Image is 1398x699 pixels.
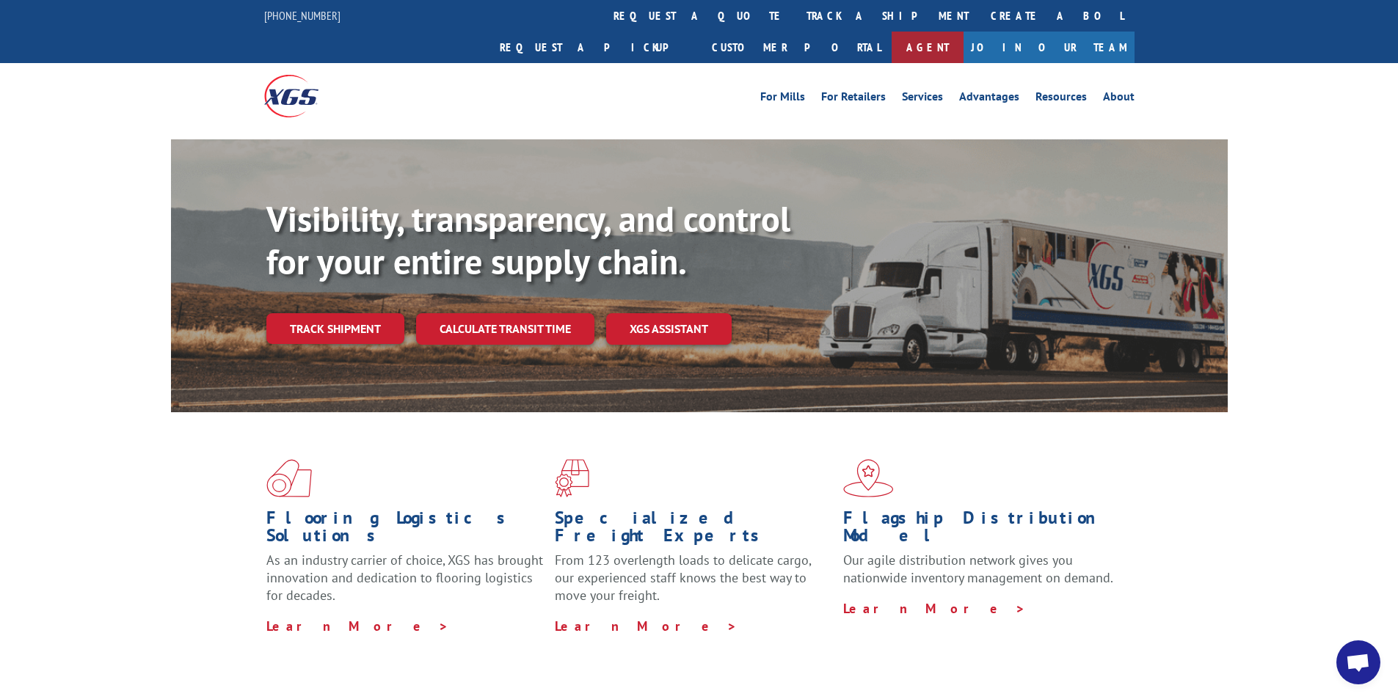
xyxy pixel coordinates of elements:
[843,552,1113,586] span: Our agile distribution network gives you nationwide inventory management on demand.
[555,459,589,497] img: xgs-icon-focused-on-flooring-red
[555,618,738,634] a: Learn More >
[1336,640,1380,684] div: Open chat
[266,459,312,497] img: xgs-icon-total-supply-chain-intelligence-red
[964,32,1135,63] a: Join Our Team
[843,459,894,497] img: xgs-icon-flagship-distribution-model-red
[555,552,832,617] p: From 123 overlength loads to delicate cargo, our experienced staff knows the best way to move you...
[821,91,886,107] a: For Retailers
[843,509,1121,552] h1: Flagship Distribution Model
[1103,91,1135,107] a: About
[266,313,404,344] a: Track shipment
[959,91,1019,107] a: Advantages
[843,600,1026,617] a: Learn More >
[760,91,805,107] a: For Mills
[701,32,892,63] a: Customer Portal
[266,509,544,552] h1: Flooring Logistics Solutions
[266,618,449,634] a: Learn More >
[489,32,701,63] a: Request a pickup
[606,313,732,345] a: XGS ASSISTANT
[892,32,964,63] a: Agent
[266,196,790,284] b: Visibility, transparency, and control for your entire supply chain.
[902,91,943,107] a: Services
[264,8,341,23] a: [PHONE_NUMBER]
[266,552,543,604] span: As an industry carrier of choice, XGS has brought innovation and dedication to flooring logistics...
[1035,91,1087,107] a: Resources
[555,509,832,552] h1: Specialized Freight Experts
[416,313,594,345] a: Calculate transit time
